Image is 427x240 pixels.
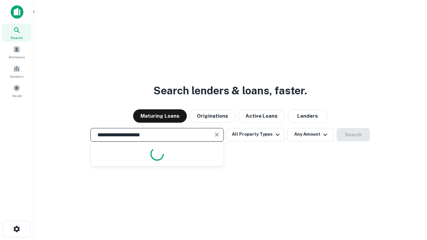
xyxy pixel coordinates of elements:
[238,109,285,123] button: Active Loans
[9,54,25,60] span: Borrowers
[12,93,22,98] span: Saved
[227,128,285,141] button: All Property Types
[287,128,334,141] button: Any Amount
[10,74,23,79] span: Contacts
[212,130,222,139] button: Clear
[11,5,23,19] img: capitalize-icon.png
[2,24,31,42] a: Search
[153,83,307,99] h3: Search lenders & loans, faster.
[133,109,187,123] button: Maturing Loans
[2,62,31,80] a: Contacts
[2,82,31,100] a: Saved
[2,43,31,61] a: Borrowers
[189,109,236,123] button: Originations
[394,187,427,219] iframe: Chat Widget
[288,109,328,123] button: Lenders
[11,35,23,40] span: Search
